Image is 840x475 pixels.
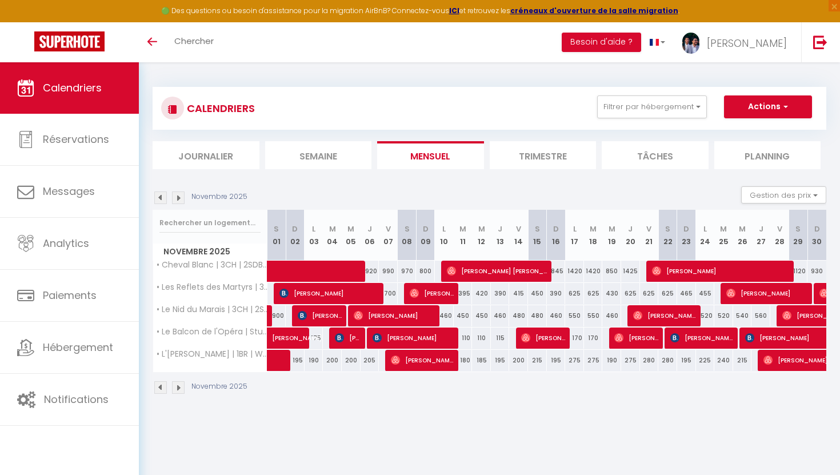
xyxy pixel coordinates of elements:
abbr: J [759,223,763,234]
abbr: V [646,223,651,234]
div: 195 [491,350,510,371]
a: Chercher [166,22,222,62]
a: [PERSON_NAME] [267,328,286,349]
li: Mensuel [377,141,484,169]
th: 29 [789,210,808,261]
span: Calendriers [43,81,102,95]
div: 415 [509,283,528,304]
div: 205 [361,350,379,371]
div: 625 [658,283,677,304]
th: 30 [807,210,826,261]
div: 190 [305,350,323,371]
div: 195 [547,350,566,371]
abbr: S [795,223,801,234]
abbr: M [720,223,727,234]
abbr: V [777,223,782,234]
abbr: M [590,223,597,234]
span: Chercher [174,35,214,47]
abbr: L [573,223,577,234]
abbr: V [386,223,391,234]
li: Semaine [265,141,372,169]
span: • Le Nid du Marais | 3CH | 2SDB | Clim • [155,305,269,314]
span: [PERSON_NAME] [652,260,790,282]
div: 395 [454,283,473,304]
th: 15 [528,210,547,261]
span: Messages [43,184,95,198]
abbr: M [609,223,615,234]
span: [PERSON_NAME] [410,282,454,304]
th: 08 [398,210,417,261]
abbr: D [553,223,559,234]
span: [PERSON_NAME] [614,327,658,349]
abbr: S [535,223,540,234]
span: Analytics [43,236,89,250]
div: 275 [621,350,640,371]
div: 800 [416,261,435,282]
div: 185 [472,350,491,371]
th: 27 [751,210,770,261]
div: 390 [547,283,566,304]
div: 280 [658,350,677,371]
div: 465 [677,283,696,304]
abbr: L [312,223,315,234]
abbr: D [683,223,689,234]
span: • Les Reflets des Martyrs | 3CH | 2SDB | Clim • [155,283,269,292]
img: logout [813,35,827,49]
abbr: D [292,223,298,234]
span: [PERSON_NAME] [335,327,360,349]
span: [PERSON_NAME] [726,282,808,304]
div: 240 [714,350,733,371]
th: 01 [267,210,286,261]
th: 22 [658,210,677,261]
abbr: L [703,223,707,234]
span: • Cheval Blanc | 3CH | 2SDB I Clim | [GEOGRAPHIC_DATA] • [155,261,269,269]
abbr: M [478,223,485,234]
button: Filtrer par hébergement [597,95,707,118]
div: 1425 [621,261,640,282]
div: 110 [454,328,473,349]
span: [PERSON_NAME] [670,327,733,349]
th: 04 [323,210,342,261]
div: 550 [565,305,584,326]
th: 19 [602,210,621,261]
li: Journalier [153,141,259,169]
div: 550 [584,305,603,326]
div: 430 [602,283,621,304]
div: 215 [528,350,547,371]
button: Besoin d'aide ? [562,33,641,52]
abbr: J [367,223,372,234]
th: 11 [454,210,473,261]
span: [PERSON_NAME] Bajcic [521,327,565,349]
div: 1420 [565,261,584,282]
div: 280 [640,350,659,371]
div: 170 [565,328,584,349]
a: ICI [449,6,459,15]
th: 06 [361,210,379,261]
span: Notifications [44,392,109,406]
div: 455 [696,283,715,304]
span: [PERSON_NAME] [354,305,435,326]
div: 460 [435,305,454,326]
button: Actions [724,95,812,118]
div: 200 [509,350,528,371]
span: Paiements [43,288,97,302]
div: 460 [547,305,566,326]
div: 845 [547,261,566,282]
div: 180 [454,350,473,371]
span: [PERSON_NAME] [279,282,380,304]
div: 625 [584,283,603,304]
th: 16 [547,210,566,261]
div: 110 [472,328,491,349]
h3: CALENDRIERS [184,95,255,121]
span: Novembre 2025 [153,244,267,260]
th: 05 [342,210,361,261]
span: [PERSON_NAME] [707,36,787,50]
input: Rechercher un logement... [159,213,261,233]
div: 195 [677,350,696,371]
div: 215 [733,350,752,371]
p: Novembre 2025 [191,381,247,392]
span: [PERSON_NAME] [PERSON_NAME] [PERSON_NAME] [447,260,547,282]
span: • Le Balcon de l'Opéra | Studio Cosy • [155,328,269,336]
abbr: J [628,223,633,234]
